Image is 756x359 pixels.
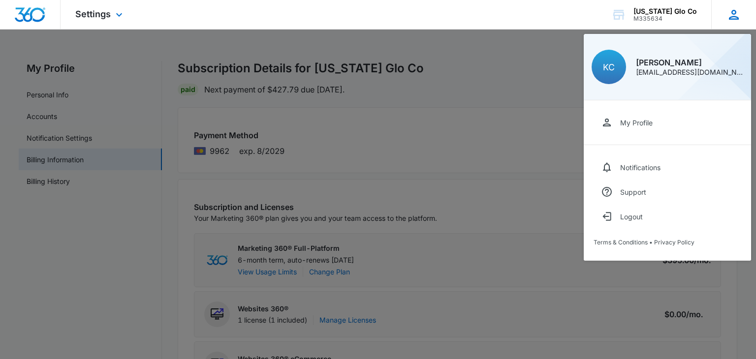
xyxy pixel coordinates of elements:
div: account name [633,7,697,15]
div: Notifications [620,163,661,172]
div: [PERSON_NAME] [636,59,743,66]
a: Notifications [594,155,741,179]
div: Support [620,188,646,196]
a: Terms & Conditions [594,239,648,246]
a: Support [594,179,741,204]
span: KC [603,62,615,72]
a: Privacy Policy [654,239,694,246]
a: My Profile [594,110,741,135]
span: Settings [75,9,111,19]
div: Logout [620,212,643,221]
div: account id [633,15,697,22]
button: Logout [594,204,741,229]
div: [EMAIL_ADDRESS][DOMAIN_NAME] [636,69,743,76]
div: • [594,239,741,246]
div: My Profile [620,119,653,127]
